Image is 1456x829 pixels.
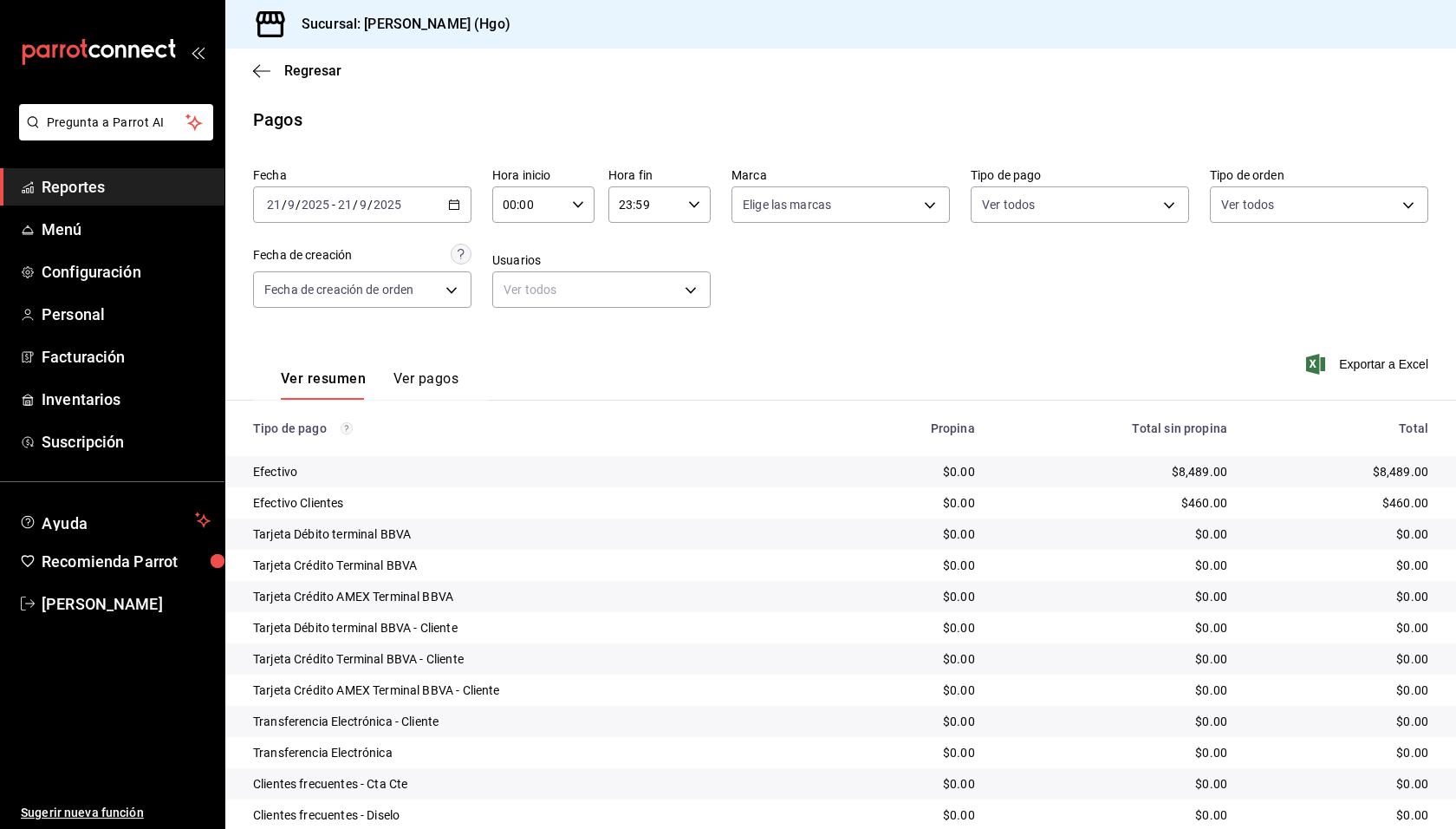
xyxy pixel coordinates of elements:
input: -- [287,198,296,212]
div: Propina [855,421,975,435]
div: Transferencia Electrónica [253,744,827,761]
span: Recomienda Parrot [42,550,211,573]
span: Inventarios [42,388,211,411]
div: $8,489.00 [1003,463,1227,480]
div: $0.00 [855,713,975,730]
div: $0.00 [855,775,975,793]
div: $0.00 [855,650,975,668]
div: Tarjeta Débito terminal BBVA - Cliente [253,619,827,636]
label: Marca [731,169,950,181]
span: Elige las marcas [743,196,831,213]
svg: Los pagos realizados con Pay y otras terminales son montos brutos. [341,422,353,434]
button: Exportar a Excel [1310,354,1428,375]
div: $0.00 [1003,525,1227,543]
div: $0.00 [1255,619,1428,636]
div: $0.00 [1003,806,1227,824]
div: $0.00 [855,744,975,761]
div: $0.00 [855,525,975,543]
div: $0.00 [1003,682,1227,699]
div: $0.00 [855,494,975,512]
div: $0.00 [855,682,975,699]
div: Tarjeta Crédito AMEX Terminal BBVA [253,588,827,605]
a: Pregunta a Parrot AI [12,126,213,144]
div: $460.00 [1003,494,1227,512]
input: ---- [301,198,330,212]
span: [PERSON_NAME] [42,592,211,616]
label: Fecha [253,169,471,181]
span: Suscripción [42,430,211,454]
div: Fecha de creación [253,246,352,264]
span: Sugerir nueva función [21,804,211,822]
span: - [332,198,335,212]
label: Hora inicio [492,169,595,181]
button: Regresar [253,62,341,79]
div: Ver todos [492,271,711,308]
div: Tarjeta Crédito Terminal BBVA - Cliente [253,650,827,668]
input: -- [359,198,367,212]
div: Pagos [253,107,302,133]
input: -- [337,198,353,212]
div: $0.00 [1255,650,1428,668]
span: / [282,198,287,212]
div: $0.00 [1003,713,1227,730]
div: $0.00 [1003,650,1227,668]
div: $0.00 [1003,619,1227,636]
div: $8,489.00 [1255,463,1428,480]
span: / [296,198,301,212]
div: Clientes frecuentes - Cta Cte [253,775,827,793]
span: Personal [42,303,211,326]
button: Pregunta a Parrot AI [19,104,213,140]
div: $0.00 [1003,744,1227,761]
label: Tipo de pago [971,169,1189,181]
div: $460.00 [1255,494,1428,512]
span: Ver todos [982,196,1035,213]
span: / [353,198,358,212]
span: Reportes [42,175,211,199]
div: $0.00 [855,557,975,574]
div: Efectivo [253,463,827,480]
button: Ver pagos [393,370,458,400]
div: Tarjeta Débito terminal BBVA [253,525,827,543]
div: $0.00 [855,806,975,824]
span: Facturación [42,345,211,369]
button: Ver resumen [281,370,366,400]
span: Regresar [284,62,341,79]
h3: Sucursal: [PERSON_NAME] (Hgo) [288,14,510,35]
div: $0.00 [1003,557,1227,574]
label: Hora fin [608,169,711,181]
button: open_drawer_menu [191,45,205,59]
div: $0.00 [1003,588,1227,605]
div: Total sin propina [1003,421,1227,435]
div: Transferencia Electrónica - Cliente [253,713,827,730]
span: Ver todos [1221,196,1274,213]
div: $0.00 [1255,713,1428,730]
div: Total [1255,421,1428,435]
span: Configuración [42,260,211,284]
div: navigation tabs [281,370,458,400]
span: Pregunta a Parrot AI [47,114,186,132]
span: Menú [42,218,211,241]
div: $0.00 [1255,557,1428,574]
span: Fecha de creación de orden [264,281,413,298]
label: Usuarios [492,254,711,266]
div: Efectivo Clientes [253,494,827,512]
div: $0.00 [1255,682,1428,699]
input: ---- [373,198,402,212]
span: / [367,198,373,212]
div: $0.00 [855,619,975,636]
div: Clientes frecuentes - Diselo [253,806,827,824]
div: $0.00 [855,588,975,605]
div: Tarjeta Crédito Terminal BBVA [253,557,827,574]
div: Tarjeta Crédito AMEX Terminal BBVA - Cliente [253,682,827,699]
div: $0.00 [1255,806,1428,824]
div: $0.00 [1255,525,1428,543]
div: $0.00 [1255,775,1428,793]
div: Tipo de pago [253,421,827,435]
label: Tipo de orden [1210,169,1428,181]
div: $0.00 [1255,588,1428,605]
span: Ayuda [42,510,188,531]
div: $0.00 [1255,744,1428,761]
input: -- [266,198,282,212]
div: $0.00 [855,463,975,480]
